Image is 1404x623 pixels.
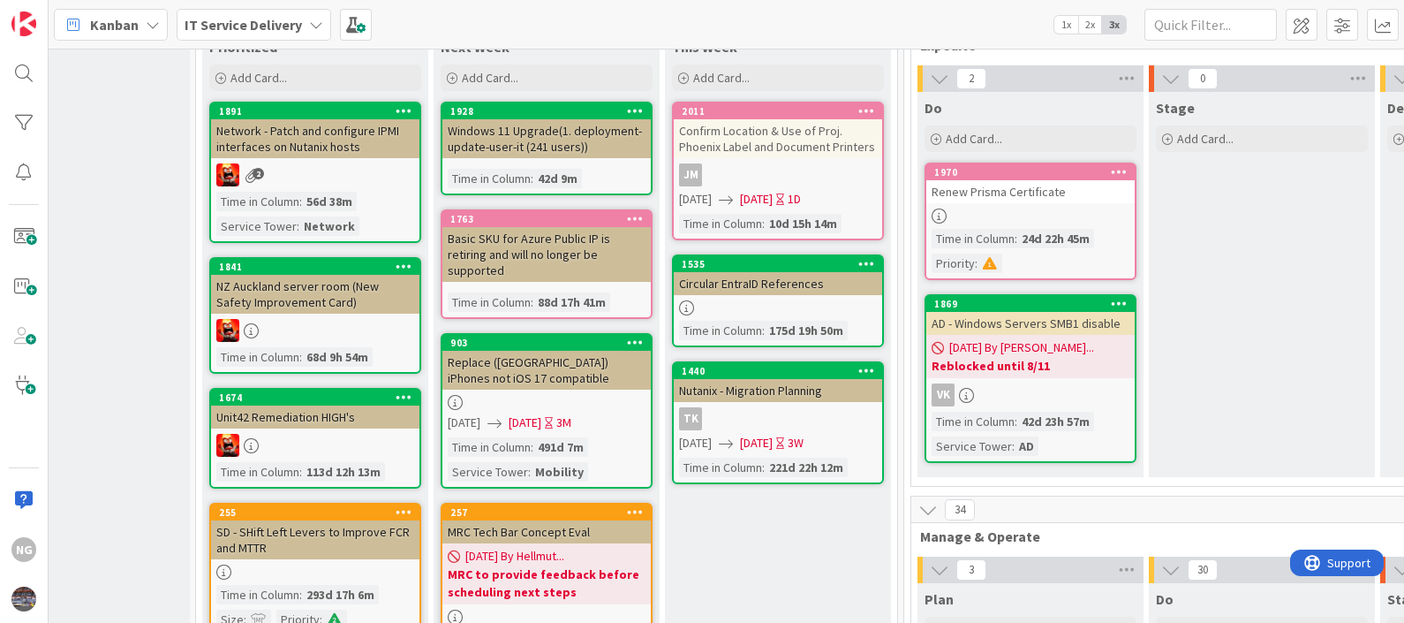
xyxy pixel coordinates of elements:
[932,384,955,406] div: VK
[925,590,954,608] span: Plan
[450,213,651,225] div: 1763
[11,537,36,562] div: NG
[1015,412,1017,431] span: :
[211,520,419,559] div: SD - SHift Left Levers to Improve FCR and MTTR
[465,547,564,566] span: [DATE] By Hellmut...
[679,434,712,452] span: [DATE]
[299,192,302,211] span: :
[925,99,942,117] span: Do
[934,298,1135,310] div: 1869
[533,293,610,312] div: 88d 17h 41m
[185,16,302,34] b: IT Service Delivery
[211,275,419,314] div: NZ Auckland server room (New Safety Improvement Card)
[682,365,882,377] div: 1440
[216,163,239,186] img: VN
[448,437,531,457] div: Time in Column
[932,412,1015,431] div: Time in Column
[219,261,419,273] div: 1841
[926,296,1135,335] div: 1869AD - Windows Servers SMB1 disable
[299,585,302,604] span: :
[528,462,531,482] span: :
[672,102,884,240] a: 2011Confirm Location & Use of Proj. Phoenix Label and Document PrintersJM[DATE][DATE]1DTime in Co...
[925,163,1136,280] a: 1970Renew Prisma CertificateTime in Column:24d 22h 45mPriority:
[442,520,651,543] div: MRC Tech Bar Concept Eval
[1015,437,1038,456] div: AD
[674,103,882,158] div: 2011Confirm Location & Use of Proj. Phoenix Label and Document Printers
[442,119,651,158] div: Windows 11 Upgrade(1. deployment-update-user-it (241 users))
[297,217,299,236] span: :
[211,434,419,457] div: VN
[926,312,1135,335] div: AD - Windows Servers SMB1 disable
[442,211,651,227] div: 1763
[216,192,299,211] div: Time in Column
[1078,16,1102,34] span: 2x
[788,434,804,452] div: 3W
[674,103,882,119] div: 2011
[442,335,651,351] div: 903
[211,259,419,275] div: 1841
[448,462,528,482] div: Service Tower
[37,3,80,24] span: Support
[674,363,882,402] div: 1440Nutanix - Migration Planning
[450,337,651,349] div: 903
[441,209,653,319] a: 1763Basic SKU for Azure Public IP is retiring and will no longer be supportedTime in Column:88d 1...
[932,357,1129,375] b: Reblocked until 8/11
[674,407,882,430] div: TK
[674,256,882,272] div: 1535
[674,119,882,158] div: Confirm Location & Use of Proj. Phoenix Label and Document Printers
[442,505,651,520] div: 257
[531,437,533,457] span: :
[674,363,882,379] div: 1440
[674,272,882,295] div: Circular EntraID References
[509,414,541,432] span: [DATE]
[462,70,518,86] span: Add Card...
[1144,9,1277,41] input: Quick Filter...
[1177,131,1234,147] span: Add Card...
[1054,16,1078,34] span: 1x
[216,462,299,482] div: Time in Column
[209,388,421,489] a: 1674Unit42 Remediation HIGH'sVNTime in Column:113d 12h 13m
[945,499,975,520] span: 34
[11,587,36,612] img: avatar
[932,437,1012,456] div: Service Tower
[956,559,986,581] span: 3
[765,214,842,233] div: 10d 15h 14m
[211,103,419,158] div: 1891Network - Patch and configure IPMI interfaces on Nutanix hosts
[679,214,762,233] div: Time in Column
[299,462,302,482] span: :
[230,70,287,86] span: Add Card...
[299,347,302,367] span: :
[932,229,1015,248] div: Time in Column
[674,256,882,295] div: 1535Circular EntraID References
[934,166,1135,179] div: 1970
[211,163,419,186] div: VN
[531,169,533,188] span: :
[90,14,139,35] span: Kanban
[1015,229,1017,248] span: :
[253,168,264,179] span: 2
[302,347,373,367] div: 68d 9h 54m
[531,462,588,482] div: Mobility
[211,103,419,119] div: 1891
[946,131,1002,147] span: Add Card...
[788,190,801,209] div: 1D
[442,227,651,282] div: Basic SKU for Azure Public IP is retiring and will no longer be supported
[450,105,651,118] div: 1928
[674,163,882,186] div: JM
[442,211,651,282] div: 1763Basic SKU for Azure Public IP is retiring and will no longer be supported
[926,296,1135,312] div: 1869
[211,119,419,158] div: Network - Patch and configure IPMI interfaces on Nutanix hosts
[956,68,986,89] span: 2
[926,180,1135,203] div: Renew Prisma Certificate
[209,257,421,374] a: 1841NZ Auckland server room (New Safety Improvement Card)VNTime in Column:68d 9h 54m
[448,566,645,601] b: MRC to provide feedback before scheduling next steps
[448,414,480,432] span: [DATE]
[925,294,1136,463] a: 1869AD - Windows Servers SMB1 disable[DATE] By [PERSON_NAME]...Reblocked until 8/11VKTime in Colu...
[679,458,762,477] div: Time in Column
[216,217,297,236] div: Service Tower
[926,384,1135,406] div: VK
[1017,229,1094,248] div: 24d 22h 45m
[442,103,651,119] div: 1928
[740,434,773,452] span: [DATE]
[533,169,582,188] div: 42d 9m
